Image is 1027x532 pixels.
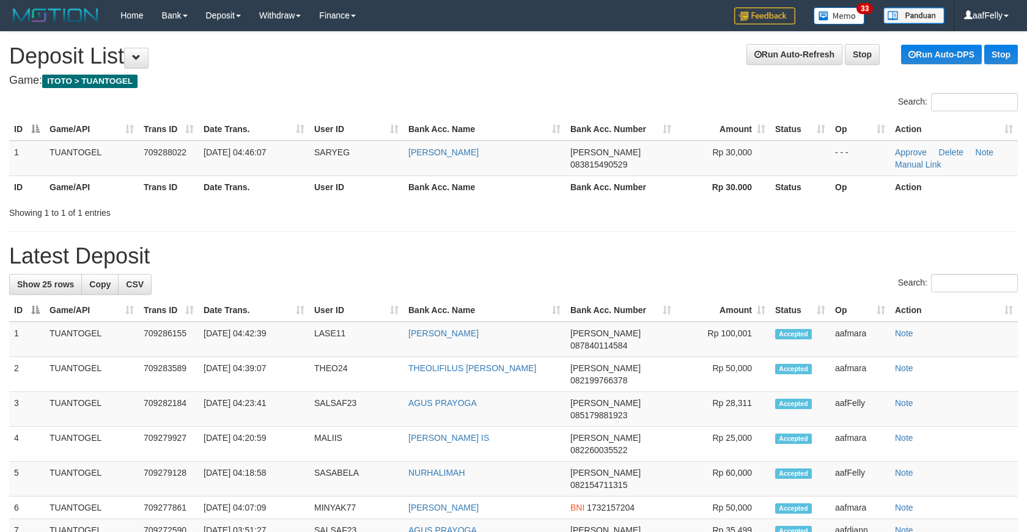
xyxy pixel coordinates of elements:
td: 709279927 [139,427,199,462]
th: Game/API: activate to sort column ascending [45,118,139,141]
span: [PERSON_NAME] [570,147,641,157]
th: User ID: activate to sort column ascending [309,118,403,141]
h4: Game: [9,75,1018,87]
td: aafmara [830,357,890,392]
td: [DATE] 04:20:59 [199,427,309,462]
a: Show 25 rows [9,274,82,295]
td: [DATE] 04:23:41 [199,392,309,427]
a: Note [976,147,994,157]
span: Rp 30,000 [712,147,752,157]
a: [PERSON_NAME] IS [408,433,489,443]
th: Amount: activate to sort column ascending [676,299,770,322]
th: Action: activate to sort column ascending [890,299,1018,322]
a: Note [895,363,913,373]
td: 709286155 [139,322,199,357]
span: Copy 085179881923 to clipboard [570,410,627,420]
td: 709282184 [139,392,199,427]
td: MINYAK77 [309,497,403,519]
td: 1 [9,141,45,176]
a: THEOLIFILUS [PERSON_NAME] [408,363,536,373]
a: Run Auto-DPS [901,45,982,64]
th: Date Trans. [199,175,309,198]
span: SARYEG [314,147,350,157]
a: Manual Link [895,160,941,169]
label: Search: [898,274,1018,292]
td: Rp 50,000 [676,357,770,392]
span: Copy 1732157204 to clipboard [587,503,635,512]
td: SASABELA [309,462,403,497]
td: Rp 100,001 [676,322,770,357]
td: 3 [9,392,45,427]
th: ID: activate to sort column descending [9,299,45,322]
span: Copy 087840114584 to clipboard [570,341,627,350]
td: 4 [9,427,45,462]
span: Accepted [775,329,812,339]
span: CSV [126,279,144,289]
span: ITOTO > TUANTOGEL [42,75,138,88]
a: Delete [939,147,963,157]
th: ID [9,175,45,198]
span: Copy 082154711315 to clipboard [570,480,627,490]
th: Bank Acc. Name [403,175,565,198]
td: TUANTOGEL [45,357,139,392]
span: Copy 082260035522 to clipboard [570,445,627,455]
th: Status [770,175,830,198]
td: 709279128 [139,462,199,497]
th: Bank Acc. Number [565,175,676,198]
th: Op: activate to sort column ascending [830,299,890,322]
th: User ID: activate to sort column ascending [309,299,403,322]
td: [DATE] 04:39:07 [199,357,309,392]
td: 6 [9,497,45,519]
span: Copy [89,279,111,289]
td: 2 [9,357,45,392]
a: [PERSON_NAME] [408,503,479,512]
a: Approve [895,147,927,157]
th: Bank Acc. Number: activate to sort column ascending [565,299,676,322]
img: panduan.png [883,7,944,24]
th: Trans ID: activate to sort column ascending [139,118,199,141]
span: Show 25 rows [17,279,74,289]
th: Bank Acc. Name: activate to sort column ascending [403,118,565,141]
th: User ID [309,175,403,198]
span: Copy 083815490529 to clipboard [570,160,627,169]
img: MOTION_logo.png [9,6,102,24]
a: Note [895,328,913,338]
td: TUANTOGEL [45,427,139,462]
td: TUANTOGEL [45,462,139,497]
td: TUANTOGEL [45,497,139,519]
td: [DATE] 04:42:39 [199,322,309,357]
th: Trans ID: activate to sort column ascending [139,299,199,322]
th: Game/API: activate to sort column ascending [45,299,139,322]
span: 709288022 [144,147,186,157]
a: NURHALIMAH [408,468,465,478]
span: Accepted [775,468,812,479]
td: aafmara [830,427,890,462]
td: Rp 25,000 [676,427,770,462]
td: aafFelly [830,462,890,497]
td: Rp 50,000 [676,497,770,519]
a: Note [895,503,913,512]
h1: Latest Deposit [9,244,1018,268]
a: Stop [984,45,1018,64]
a: Copy [81,274,119,295]
td: aafFelly [830,392,890,427]
span: [PERSON_NAME] [570,433,641,443]
th: Date Trans.: activate to sort column ascending [199,118,309,141]
a: Note [895,433,913,443]
th: Status: activate to sort column ascending [770,118,830,141]
th: Status: activate to sort column ascending [770,299,830,322]
td: TUANTOGEL [45,322,139,357]
td: [DATE] 04:07:09 [199,497,309,519]
td: Rp 28,311 [676,392,770,427]
th: Action: activate to sort column ascending [890,118,1018,141]
a: [PERSON_NAME] [408,147,479,157]
th: Bank Acc. Number: activate to sort column ascending [565,118,676,141]
span: Accepted [775,364,812,374]
h1: Deposit List [9,44,1018,68]
div: Showing 1 to 1 of 1 entries [9,202,419,219]
span: Accepted [775,434,812,444]
th: Action [890,175,1018,198]
td: [DATE] 04:18:58 [199,462,309,497]
label: Search: [898,93,1018,111]
th: Amount: activate to sort column ascending [676,118,770,141]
